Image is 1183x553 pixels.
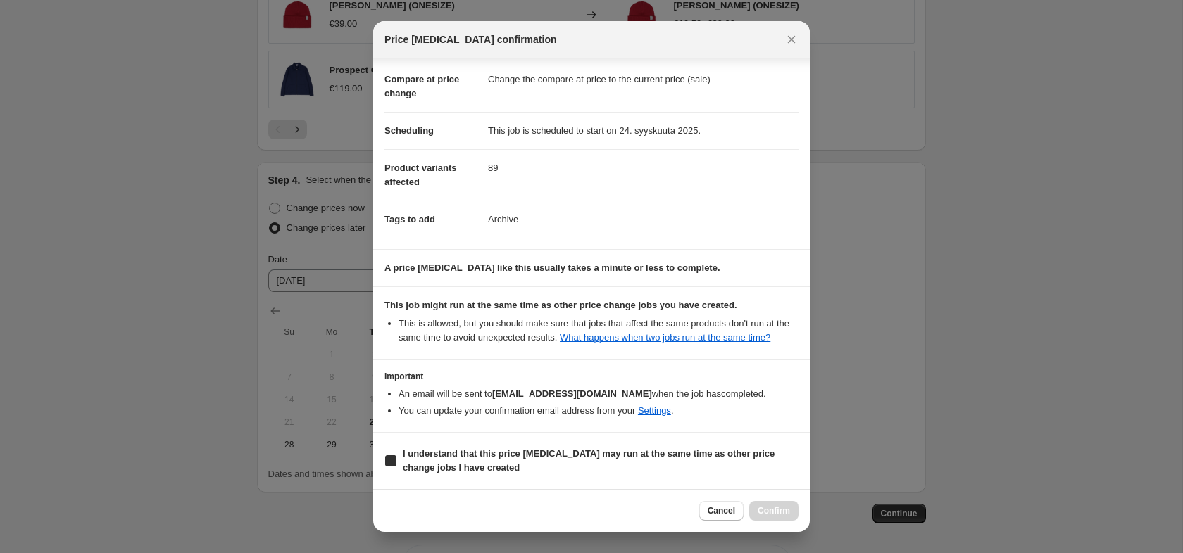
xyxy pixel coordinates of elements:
dd: Archive [488,201,799,238]
button: Cancel [699,501,744,521]
span: Compare at price change [384,74,459,98]
b: I understand that this price [MEDICAL_DATA] may run at the same time as other price change jobs I... [403,448,775,473]
span: Price [MEDICAL_DATA] confirmation [384,32,557,46]
dd: This job is scheduled to start on 24. syyskuuta 2025. [488,112,799,149]
li: You can update your confirmation email address from your . [399,404,799,418]
a: Settings [638,405,671,416]
b: [EMAIL_ADDRESS][DOMAIN_NAME] [492,388,652,399]
h3: Important [384,371,799,382]
button: Close [782,30,801,49]
dd: Change the compare at price to the current price (sale) [488,61,799,98]
b: This job might run at the same time as other price change jobs you have created. [384,300,737,310]
span: Product variants affected [384,163,457,187]
li: This is allowed, but you should make sure that jobs that affect the same products don ' t run at ... [399,317,799,345]
span: Scheduling [384,125,434,136]
dd: 89 [488,149,799,186]
a: What happens when two jobs run at the same time? [560,332,770,343]
span: Cancel [708,505,735,516]
li: An email will be sent to when the job has completed . [399,387,799,401]
b: A price [MEDICAL_DATA] like this usually takes a minute or less to complete. [384,262,720,273]
span: Tags to add [384,214,435,224]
